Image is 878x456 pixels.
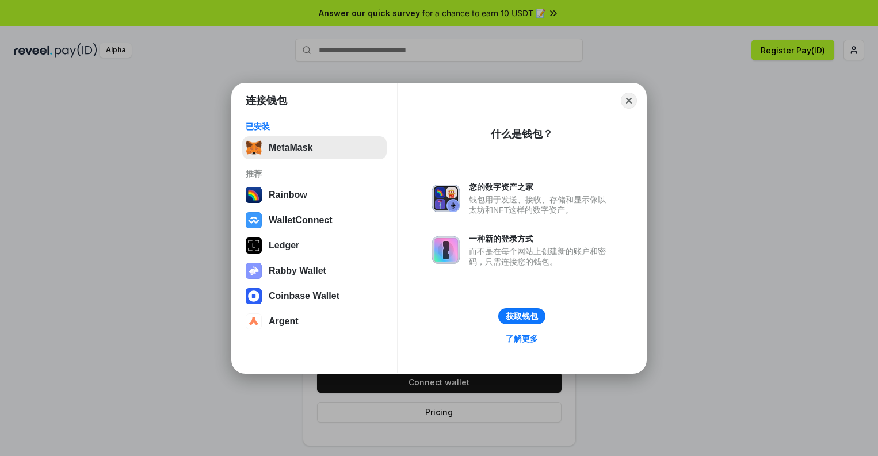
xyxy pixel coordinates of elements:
button: Rabby Wallet [242,259,387,282]
div: WalletConnect [269,215,333,225]
div: 已安装 [246,121,383,132]
div: 了解更多 [506,334,538,344]
div: Rabby Wallet [269,266,326,276]
img: svg+xml,%3Csvg%20xmlns%3D%22http%3A%2F%2Fwww.w3.org%2F2000%2Fsvg%22%20fill%3D%22none%22%20viewBox... [432,236,460,264]
div: 什么是钱包？ [491,127,553,141]
img: svg+xml,%3Csvg%20width%3D%2228%22%20height%3D%2228%22%20viewBox%3D%220%200%2028%2028%22%20fill%3D... [246,212,262,228]
img: svg+xml,%3Csvg%20fill%3D%22none%22%20height%3D%2233%22%20viewBox%3D%220%200%2035%2033%22%20width%... [246,140,262,156]
img: svg+xml,%3Csvg%20xmlns%3D%22http%3A%2F%2Fwww.w3.org%2F2000%2Fsvg%22%20fill%3D%22none%22%20viewBox... [432,185,460,212]
div: 您的数字资产之家 [469,182,612,192]
div: Ledger [269,240,299,251]
img: svg+xml,%3Csvg%20width%3D%2228%22%20height%3D%2228%22%20viewBox%3D%220%200%2028%2028%22%20fill%3D... [246,288,262,304]
div: 钱包用于发送、接收、存储和显示像以太坊和NFT这样的数字资产。 [469,194,612,215]
img: svg+xml,%3Csvg%20xmlns%3D%22http%3A%2F%2Fwww.w3.org%2F2000%2Fsvg%22%20fill%3D%22none%22%20viewBox... [246,263,262,279]
img: svg+xml,%3Csvg%20xmlns%3D%22http%3A%2F%2Fwww.w3.org%2F2000%2Fsvg%22%20width%3D%2228%22%20height%3... [246,237,262,254]
button: Rainbow [242,183,387,206]
div: Argent [269,316,299,327]
img: svg+xml,%3Csvg%20width%3D%2228%22%20height%3D%2228%22%20viewBox%3D%220%200%2028%2028%22%20fill%3D... [246,313,262,329]
button: 获取钱包 [498,308,545,324]
div: 推荐 [246,168,383,179]
div: 一种新的登录方式 [469,233,612,244]
button: MetaMask [242,136,387,159]
a: 了解更多 [499,331,545,346]
button: Ledger [242,234,387,257]
button: Argent [242,310,387,333]
div: Rainbow [269,190,307,200]
div: 获取钱包 [506,311,538,321]
h1: 连接钱包 [246,94,287,108]
div: Coinbase Wallet [269,291,339,301]
div: 而不是在每个网站上创建新的账户和密码，只需连接您的钱包。 [469,246,612,267]
div: MetaMask [269,143,312,153]
img: svg+xml,%3Csvg%20width%3D%22120%22%20height%3D%22120%22%20viewBox%3D%220%200%20120%20120%22%20fil... [246,187,262,203]
button: WalletConnect [242,209,387,232]
button: Coinbase Wallet [242,285,387,308]
button: Close [621,93,637,109]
